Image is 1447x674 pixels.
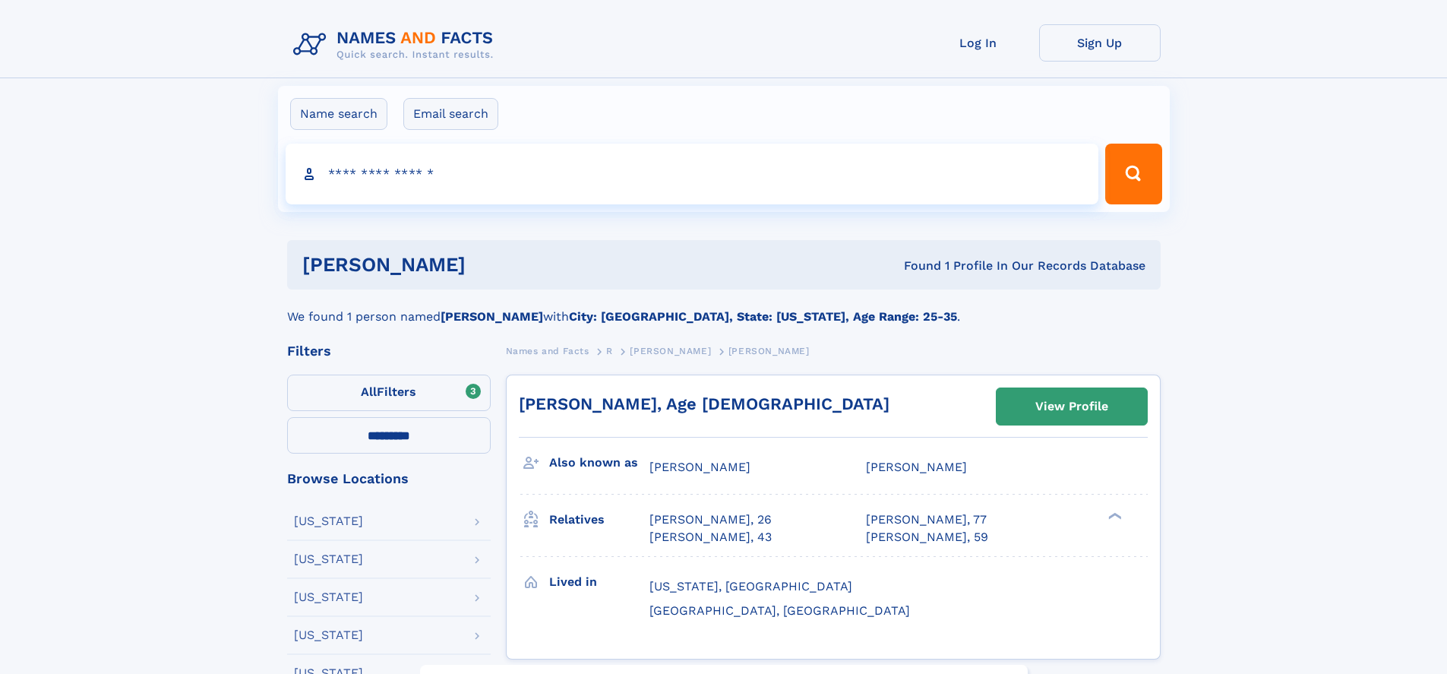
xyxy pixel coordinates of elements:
a: [PERSON_NAME], 43 [649,529,772,546]
a: [PERSON_NAME], Age [DEMOGRAPHIC_DATA] [519,394,889,413]
a: [PERSON_NAME] [630,341,711,360]
b: [PERSON_NAME] [441,309,543,324]
div: [US_STATE] [294,553,363,565]
span: [PERSON_NAME] [649,460,750,474]
span: All [361,384,377,399]
h3: Relatives [549,507,649,533]
a: Sign Up [1039,24,1161,62]
input: search input [286,144,1099,204]
span: [PERSON_NAME] [630,346,711,356]
span: [PERSON_NAME] [728,346,810,356]
img: Logo Names and Facts [287,24,506,65]
span: R [606,346,613,356]
label: Name search [290,98,387,130]
a: R [606,341,613,360]
h3: Also known as [549,450,649,476]
button: Search Button [1105,144,1161,204]
span: [GEOGRAPHIC_DATA], [GEOGRAPHIC_DATA] [649,603,910,618]
div: Found 1 Profile In Our Records Database [684,258,1145,274]
a: Log In [918,24,1039,62]
h3: Lived in [549,569,649,595]
div: We found 1 person named with . [287,290,1161,326]
span: [PERSON_NAME] [866,460,967,474]
div: [US_STATE] [294,515,363,527]
div: [US_STATE] [294,591,363,603]
div: View Profile [1035,389,1108,424]
a: View Profile [997,388,1147,425]
span: [US_STATE], [GEOGRAPHIC_DATA] [649,579,852,593]
div: Browse Locations [287,472,491,486]
a: Names and Facts [506,341,589,360]
h1: [PERSON_NAME] [302,255,685,274]
div: [US_STATE] [294,629,363,641]
b: City: [GEOGRAPHIC_DATA], State: [US_STATE], Age Range: 25-35 [569,309,957,324]
a: [PERSON_NAME], 59 [866,529,988,546]
label: Filters [287,375,491,411]
label: Email search [403,98,498,130]
div: Filters [287,344,491,358]
div: ❯ [1104,511,1123,521]
a: [PERSON_NAME], 26 [649,511,772,528]
a: [PERSON_NAME], 77 [866,511,987,528]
